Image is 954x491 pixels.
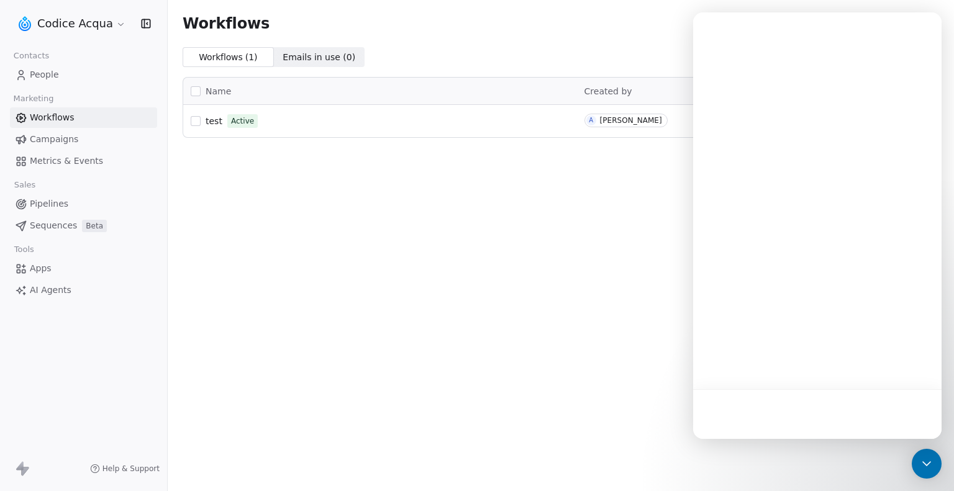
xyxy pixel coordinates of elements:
[231,115,254,127] span: Active
[206,115,222,127] a: test
[10,215,157,236] a: SequencesBeta
[589,115,593,125] div: A
[283,51,355,64] span: Emails in use ( 0 )
[206,116,222,126] span: test
[584,86,632,96] span: Created by
[37,16,113,32] span: Codice Acqua
[30,155,103,168] span: Metrics & Events
[10,280,157,300] a: AI Agents
[30,133,78,146] span: Campaigns
[10,194,157,214] a: Pipelines
[10,107,157,128] a: Workflows
[15,13,129,34] button: Codice Acqua
[10,151,157,171] a: Metrics & Events
[693,12,942,439] iframe: Intercom live chat
[912,449,942,479] div: Open Intercom Messenger
[8,47,55,65] span: Contacts
[9,176,41,194] span: Sales
[10,65,157,85] a: People
[30,219,77,232] span: Sequences
[600,116,662,125] div: [PERSON_NAME]
[90,464,160,474] a: Help & Support
[30,284,71,297] span: AI Agents
[183,15,270,32] span: Workflows
[8,89,59,108] span: Marketing
[10,129,157,150] a: Campaigns
[30,262,52,275] span: Apps
[82,220,107,232] span: Beta
[17,16,32,31] img: logo.png
[10,258,157,279] a: Apps
[9,240,39,259] span: Tools
[30,197,68,210] span: Pipelines
[30,68,59,81] span: People
[206,85,231,98] span: Name
[30,111,75,124] span: Workflows
[102,464,160,474] span: Help & Support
